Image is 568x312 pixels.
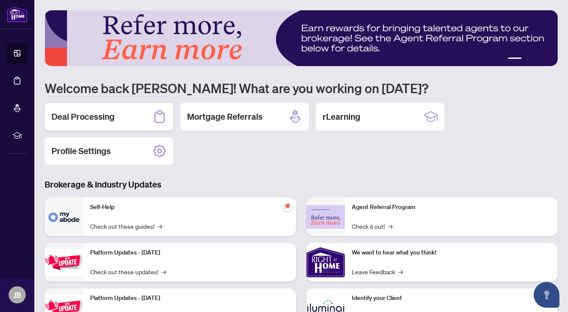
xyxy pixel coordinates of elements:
h2: Mortgage Referrals [187,111,263,123]
button: Open asap [534,282,559,308]
a: Check it out!→ [352,221,393,231]
img: Agent Referral Program [306,205,345,229]
img: Platform Updates - July 21, 2025 [45,249,83,276]
h2: rLearning [323,111,360,123]
img: logo [7,6,27,22]
button: 2 [525,58,529,61]
h2: Deal Processing [51,111,115,123]
p: We want to hear what you think! [352,248,551,257]
img: We want to hear what you think! [306,243,345,282]
button: 4 [539,58,542,61]
button: 3 [532,58,535,61]
span: → [162,267,166,276]
p: Agent Referral Program [352,203,551,212]
p: Platform Updates - [DATE] [90,294,289,303]
button: 1 [508,58,522,61]
a: Leave Feedback→ [352,267,403,276]
a: Check out these guides!→ [90,221,162,231]
h1: Welcome back [PERSON_NAME]! What are you working on [DATE]? [45,80,558,96]
h3: Brokerage & Industry Updates [45,179,558,191]
span: JB [13,289,21,301]
button: 5 [546,58,549,61]
a: Check out these updates!→ [90,267,166,276]
img: Self-Help [45,197,83,236]
p: Identify your Client [352,294,551,303]
span: → [399,267,403,276]
p: Platform Updates - [DATE] [90,248,289,257]
span: → [158,221,162,231]
span: pushpin [282,201,293,211]
img: Slide 0 [45,10,558,66]
span: → [388,221,393,231]
p: Self-Help [90,203,289,212]
h2: Profile Settings [51,145,111,157]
